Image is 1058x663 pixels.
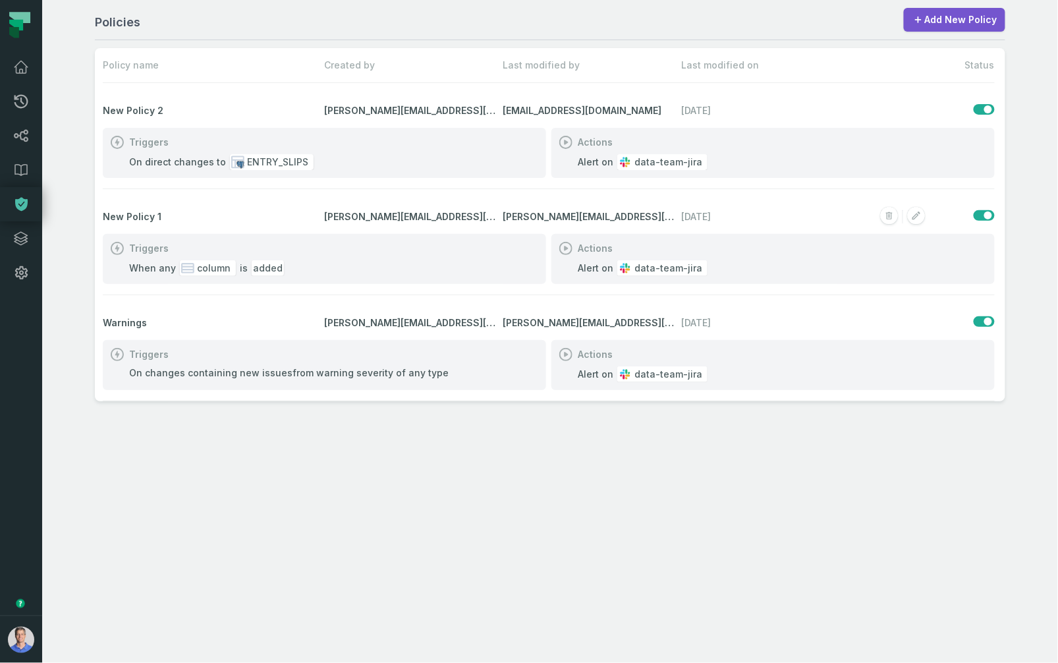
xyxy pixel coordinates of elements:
[634,368,702,381] span: data-team-jira
[103,316,320,330] span: Warnings
[503,210,676,223] span: [PERSON_NAME][EMAIL_ADDRESS][PERSON_NAME][DOMAIN_NAME]
[129,136,169,149] h1: Triggers
[180,260,236,276] div: column
[129,366,449,380] div: On changes containing new issues from warning severity of any type
[681,316,854,330] relative-time: May 9, 2024, 6:34 PM GMT+3
[503,59,676,72] span: Last modified by
[325,59,498,72] span: Created by
[8,627,34,653] img: avatar of Barak Forgoun
[129,262,176,275] span: When any
[503,104,676,117] span: [EMAIL_ADDRESS][DOMAIN_NAME]
[325,316,498,330] span: [PERSON_NAME][EMAIL_ADDRESS][PERSON_NAME][DOMAIN_NAME]
[578,242,613,255] h1: Actions
[681,104,854,117] relative-time: Jun 20, 2024, 12:06 PM GMT+3
[14,598,26,610] div: Tooltip anchor
[578,368,613,381] span: Alert on
[325,104,498,117] span: [PERSON_NAME][EMAIL_ADDRESS][PERSON_NAME][DOMAIN_NAME]
[95,13,140,32] h1: Policies
[634,262,702,275] span: data-team-jira
[325,210,498,223] span: [PERSON_NAME][EMAIL_ADDRESS][PERSON_NAME][DOMAIN_NAME]
[240,262,248,275] span: is
[904,8,1005,32] a: Add New Policy
[578,262,613,275] span: Alert on
[129,156,226,169] span: On direct changes to
[951,59,995,72] span: Status
[103,59,320,72] span: Policy name
[103,210,320,223] span: New Policy 1
[247,156,308,169] span: ENTRY_SLIPS
[503,316,676,330] span: [PERSON_NAME][EMAIL_ADDRESS][PERSON_NAME][DOMAIN_NAME]
[129,242,169,255] h1: Triggers
[129,348,169,361] h1: Triggers
[578,156,613,169] span: Alert on
[578,136,613,149] h1: Actions
[578,348,613,361] h1: Actions
[252,260,284,276] div: added
[634,156,702,169] span: data-team-jira
[681,210,854,223] relative-time: May 9, 2024, 7:22 PM GMT+3
[103,104,320,117] span: New Policy 2
[681,59,854,72] span: Last modified on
